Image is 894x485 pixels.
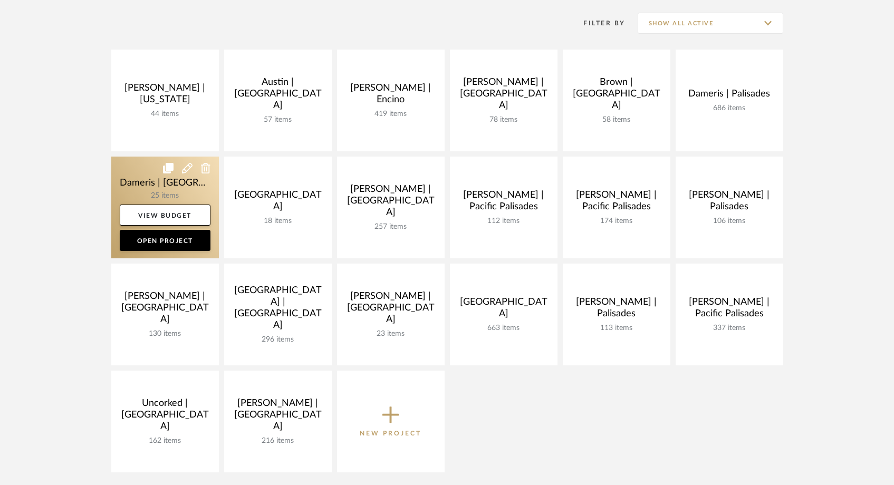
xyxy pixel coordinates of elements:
div: 296 items [233,335,323,344]
div: [PERSON_NAME] | [GEOGRAPHIC_DATA] [233,397,323,436]
div: 57 items [233,115,323,124]
div: Austin | [GEOGRAPHIC_DATA] [233,76,323,115]
div: 23 items [345,329,436,338]
div: [GEOGRAPHIC_DATA] | [GEOGRAPHIC_DATA] [233,285,323,335]
div: [PERSON_NAME] | [GEOGRAPHIC_DATA] [345,290,436,329]
div: [PERSON_NAME] | [GEOGRAPHIC_DATA] [458,76,549,115]
div: 174 items [571,217,662,226]
div: 257 items [345,222,436,231]
div: [GEOGRAPHIC_DATA] [233,189,323,217]
div: 78 items [458,115,549,124]
div: 113 items [571,324,662,333]
div: [GEOGRAPHIC_DATA] [458,296,549,324]
div: [PERSON_NAME] | Pacific Palisades [684,296,775,324]
button: New Project [337,371,445,472]
div: 106 items [684,217,775,226]
div: 130 items [120,329,210,338]
div: 686 items [684,104,775,113]
div: [PERSON_NAME] | Encino [345,82,436,110]
div: 44 items [120,110,210,119]
a: View Budget [120,205,210,226]
div: [PERSON_NAME] | Pacific Palisades [571,189,662,217]
div: [PERSON_NAME] | Palisades [571,296,662,324]
div: Uncorked | [GEOGRAPHIC_DATA] [120,397,210,436]
div: 112 items [458,217,549,226]
div: Filter By [570,18,626,28]
p: New Project [360,428,421,439]
div: 216 items [233,436,323,445]
div: Dameris | Palisades [684,88,775,104]
div: [PERSON_NAME] | Pacific Palisades [458,189,549,217]
div: 337 items [684,324,775,333]
div: Brown | [GEOGRAPHIC_DATA] [571,76,662,115]
a: Open Project [120,230,210,251]
div: 58 items [571,115,662,124]
div: [PERSON_NAME] | [GEOGRAPHIC_DATA] [345,183,436,222]
div: [PERSON_NAME] | [US_STATE] [120,82,210,110]
div: 162 items [120,436,210,445]
div: 663 items [458,324,549,333]
div: 18 items [233,217,323,226]
div: [PERSON_NAME] | Palisades [684,189,775,217]
div: [PERSON_NAME] | [GEOGRAPHIC_DATA] [120,290,210,329]
div: 419 items [345,110,436,119]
